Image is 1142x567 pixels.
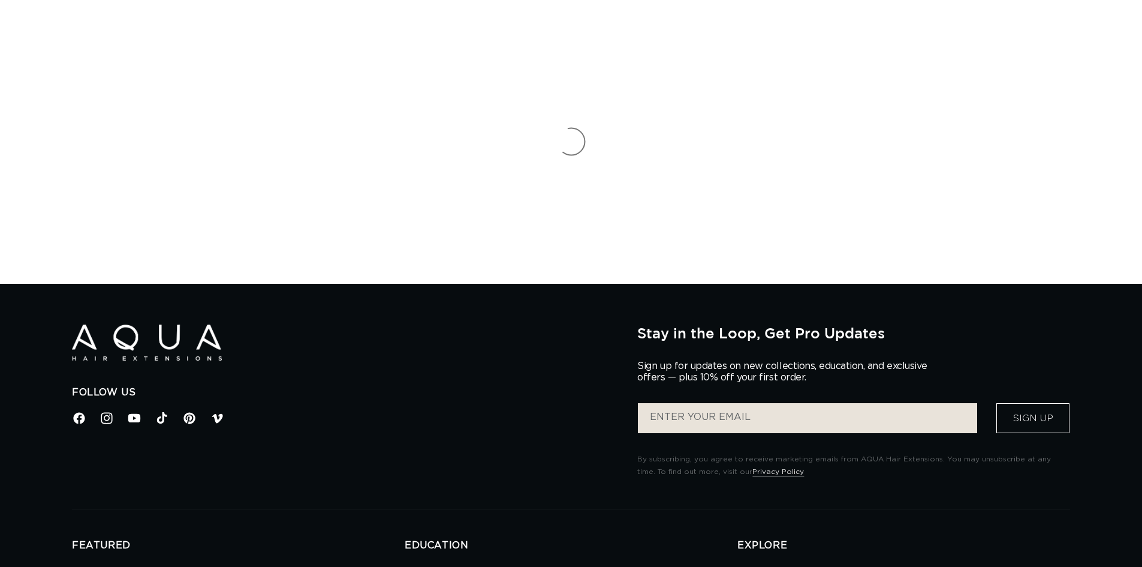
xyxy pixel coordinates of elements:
[737,539,1070,552] h2: EXPLORE
[637,361,937,383] p: Sign up for updates on new collections, education, and exclusive offers — plus 10% off your first...
[752,468,804,475] a: Privacy Policy
[72,386,619,399] h2: Follow Us
[996,403,1069,433] button: Sign Up
[638,403,977,433] input: ENTER YOUR EMAIL
[405,539,737,552] h2: EDUCATION
[637,453,1070,479] p: By subscribing, you agree to receive marketing emails from AQUA Hair Extensions. You may unsubscr...
[637,325,1070,341] h2: Stay in the Loop, Get Pro Updates
[72,539,405,552] h2: FEATURED
[72,325,222,361] img: Aqua Hair Extensions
